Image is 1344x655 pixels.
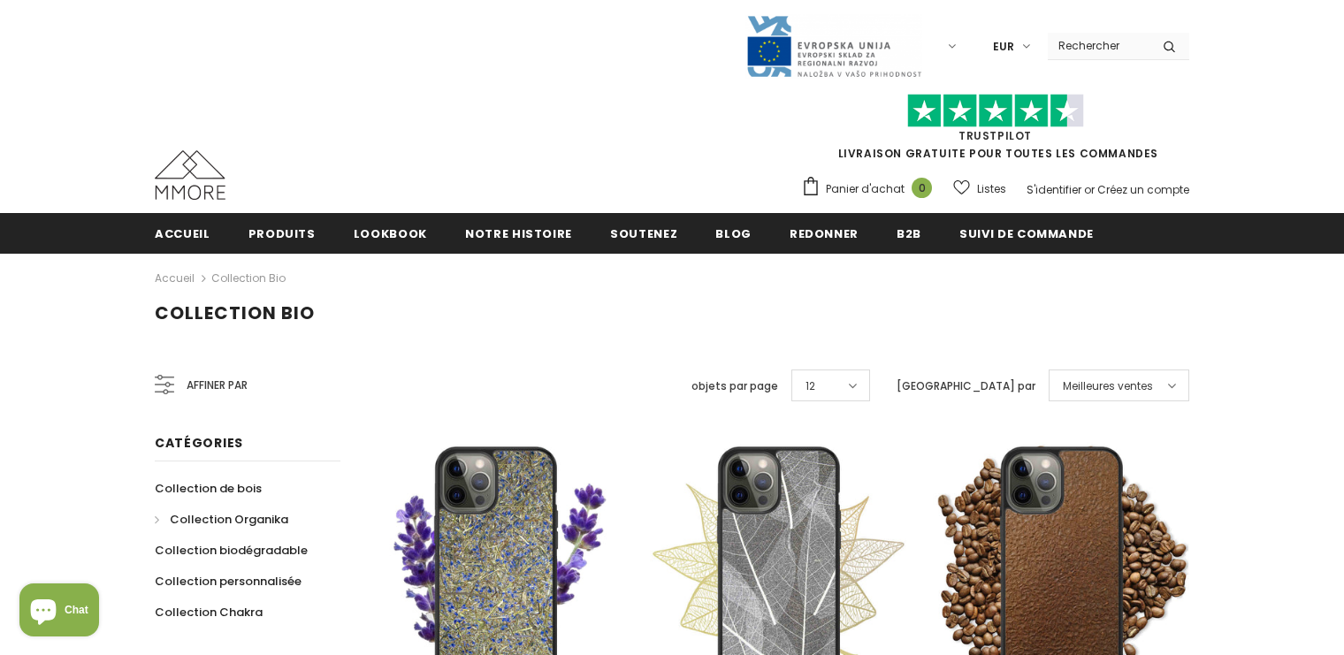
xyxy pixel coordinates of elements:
span: Catégories [155,434,243,452]
span: Produits [248,225,316,242]
a: Produits [248,213,316,253]
input: Search Site [1048,33,1149,58]
a: Collection de bois [155,473,262,504]
span: Collection biodégradable [155,542,308,559]
a: soutenez [610,213,677,253]
a: Accueil [155,213,210,253]
span: EUR [993,38,1014,56]
a: Collection Organika [155,504,288,535]
a: Notre histoire [465,213,572,253]
a: Lookbook [354,213,427,253]
span: 0 [912,178,932,198]
img: Faites confiance aux étoiles pilotes [907,94,1084,128]
a: Collection personnalisée [155,566,302,597]
span: soutenez [610,225,677,242]
a: TrustPilot [958,128,1032,143]
a: Collection Bio [211,270,286,286]
a: Redonner [790,213,859,253]
span: or [1084,182,1095,197]
a: S'identifier [1027,182,1081,197]
label: objets par page [691,377,778,395]
label: [GEOGRAPHIC_DATA] par [897,377,1035,395]
span: Collection Organika [170,511,288,528]
a: Blog [715,213,752,253]
span: Listes [977,180,1006,198]
span: B2B [897,225,921,242]
span: Collection personnalisée [155,573,302,590]
inbox-online-store-chat: Shopify online store chat [14,583,104,641]
span: Collection Bio [155,301,315,325]
a: Accueil [155,268,195,289]
span: Lookbook [354,225,427,242]
span: Suivi de commande [959,225,1094,242]
span: Blog [715,225,752,242]
a: Créez un compte [1097,182,1189,197]
span: Panier d'achat [826,180,905,198]
img: Cas MMORE [155,150,225,200]
span: Notre histoire [465,225,572,242]
span: Accueil [155,225,210,242]
a: Javni Razpis [745,38,922,53]
span: Collection de bois [155,480,262,497]
a: B2B [897,213,921,253]
a: Collection biodégradable [155,535,308,566]
span: Affiner par [187,376,248,395]
span: Collection Chakra [155,604,263,621]
a: Listes [953,173,1006,204]
a: Collection Chakra [155,597,263,628]
span: 12 [806,377,815,395]
img: Javni Razpis [745,14,922,79]
span: Redonner [790,225,859,242]
a: Suivi de commande [959,213,1094,253]
a: Panier d'achat 0 [801,176,941,202]
span: Meilleures ventes [1063,377,1153,395]
span: LIVRAISON GRATUITE POUR TOUTES LES COMMANDES [801,102,1189,161]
